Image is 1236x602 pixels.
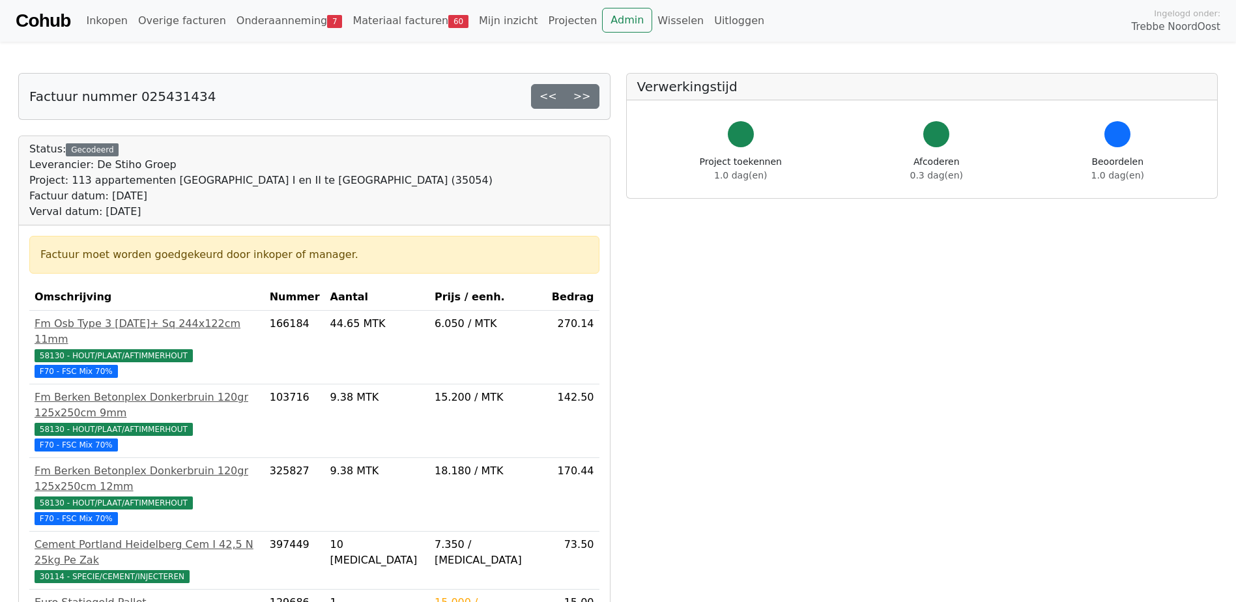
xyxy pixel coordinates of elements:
span: 0.3 dag(en) [910,170,963,180]
div: 9.38 MTK [330,463,424,479]
div: 10 [MEDICAL_DATA] [330,537,424,568]
div: Afcoderen [910,155,963,182]
a: Onderaanneming7 [231,8,348,34]
span: F70 - FSC Mix 70% [35,438,118,451]
a: Fm Berken Betonplex Donkerbruin 120gr 125x250cm 12mm58130 - HOUT/PLAAT/AFTIMMERHOUT F70 - FSC Mix... [35,463,259,526]
div: 15.200 / MTK [435,390,541,405]
span: 1.0 dag(en) [1091,170,1144,180]
span: Ingelogd onder: [1154,7,1220,20]
div: Fm Berken Betonplex Donkerbruin 120gr 125x250cm 12mm [35,463,259,494]
div: Status: [29,141,493,220]
span: Trebbe NoordOost [1132,20,1220,35]
div: 18.180 / MTK [435,463,541,479]
div: 6.050 / MTK [435,316,541,332]
th: Omschrijving [29,284,265,311]
div: Leverancier: De Stiho Groep [29,157,493,173]
div: Factuur datum: [DATE] [29,188,493,204]
td: 103716 [265,384,325,458]
th: Bedrag [547,284,599,311]
div: Cement Portland Heidelberg Cem I 42,5 N 25kg Pe Zak [35,537,259,568]
a: Admin [602,8,652,33]
div: Factuur moet worden goedgekeurd door inkoper of manager. [40,247,588,263]
th: Aantal [325,284,429,311]
div: Project: 113 appartementen [GEOGRAPHIC_DATA] I en II te [GEOGRAPHIC_DATA] (35054) [29,173,493,188]
span: 58130 - HOUT/PLAAT/AFTIMMERHOUT [35,423,193,436]
div: 9.38 MTK [330,390,424,405]
a: << [531,84,566,109]
div: Beoordelen [1091,155,1144,182]
span: 30114 - SPECIE/CEMENT/INJECTEREN [35,570,190,583]
a: Projecten [543,8,603,34]
span: 60 [448,15,468,28]
span: 1.0 dag(en) [714,170,767,180]
td: 325827 [265,458,325,532]
div: Verval datum: [DATE] [29,204,493,220]
div: Fm Osb Type 3 [DATE]+ Sq 244x122cm 11mm [35,316,259,347]
a: Materiaal facturen60 [347,8,474,34]
h5: Factuur nummer 025431434 [29,89,216,104]
span: F70 - FSC Mix 70% [35,365,118,378]
a: Fm Berken Betonplex Donkerbruin 120gr 125x250cm 9mm58130 - HOUT/PLAAT/AFTIMMERHOUT F70 - FSC Mix 70% [35,390,259,452]
div: 7.350 / [MEDICAL_DATA] [435,537,541,568]
th: Nummer [265,284,325,311]
h5: Verwerkingstijd [637,79,1207,94]
a: Uitloggen [709,8,769,34]
span: 58130 - HOUT/PLAAT/AFTIMMERHOUT [35,496,193,509]
div: Project toekennen [700,155,782,182]
span: 7 [327,15,342,28]
td: 73.50 [547,532,599,590]
div: 44.65 MTK [330,316,424,332]
a: Cement Portland Heidelberg Cem I 42,5 N 25kg Pe Zak30114 - SPECIE/CEMENT/INJECTEREN [35,537,259,584]
td: 270.14 [547,311,599,384]
div: Fm Berken Betonplex Donkerbruin 120gr 125x250cm 9mm [35,390,259,421]
th: Prijs / eenh. [429,284,547,311]
span: F70 - FSC Mix 70% [35,512,118,525]
a: Overige facturen [133,8,231,34]
td: 166184 [265,311,325,384]
a: Wisselen [652,8,709,34]
span: 58130 - HOUT/PLAAT/AFTIMMERHOUT [35,349,193,362]
a: Inkopen [81,8,132,34]
td: 397449 [265,532,325,590]
a: >> [565,84,599,109]
a: Mijn inzicht [474,8,543,34]
a: Fm Osb Type 3 [DATE]+ Sq 244x122cm 11mm58130 - HOUT/PLAAT/AFTIMMERHOUT F70 - FSC Mix 70% [35,316,259,379]
td: 142.50 [547,384,599,458]
a: Cohub [16,5,70,36]
div: Gecodeerd [66,143,119,156]
td: 170.44 [547,458,599,532]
